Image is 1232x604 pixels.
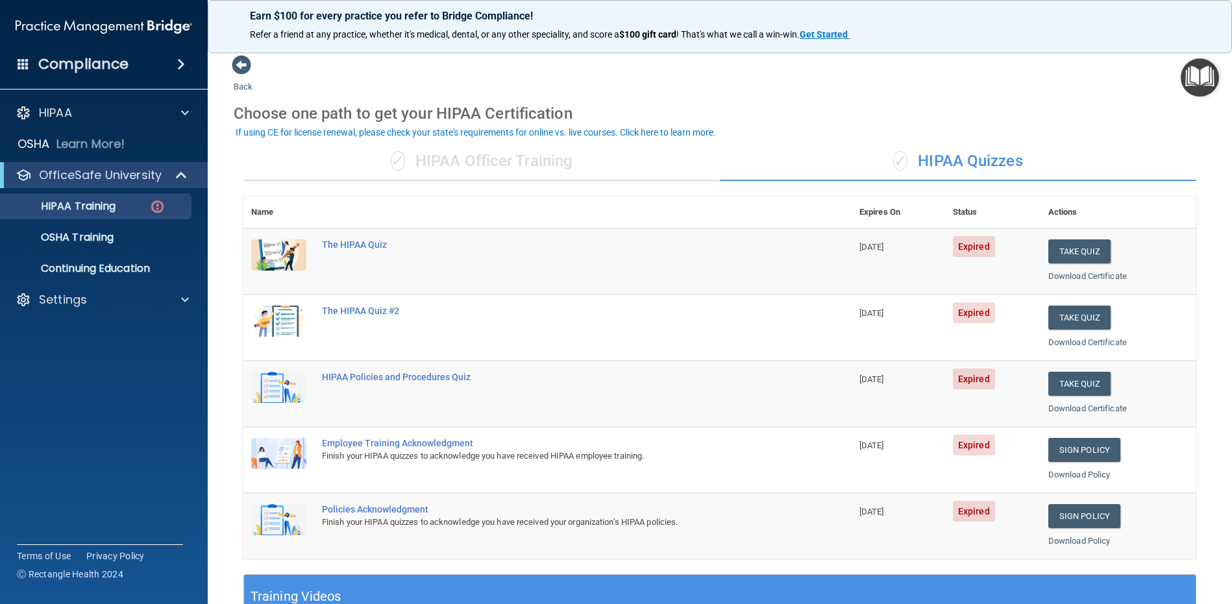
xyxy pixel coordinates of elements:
div: HIPAA Officer Training [243,142,720,181]
span: ✓ [391,151,405,171]
span: Expired [953,501,995,522]
button: Take Quiz [1048,239,1111,263]
a: Privacy Policy [86,550,145,562]
img: PMB logo [16,14,192,40]
h4: Compliance [38,55,129,73]
th: Name [243,197,314,228]
div: The HIPAA Quiz [322,239,787,250]
p: Settings [39,292,87,308]
button: Open Resource Center [1181,58,1219,97]
span: [DATE] [859,308,884,318]
a: Settings [16,292,189,308]
span: [DATE] [859,242,884,252]
div: Finish your HIPAA quizzes to acknowledge you have received HIPAA employee training. [322,448,787,464]
span: Expired [953,368,995,389]
div: The HIPAA Quiz #2 [322,306,787,316]
a: Download Policy [1048,536,1111,546]
img: danger-circle.6113f641.png [149,199,166,215]
div: HIPAA Policies and Procedures Quiz [322,372,787,382]
div: Finish your HIPAA quizzes to acknowledge you have received your organization’s HIPAA policies. [322,514,787,530]
a: Back [234,66,253,91]
button: Take Quiz [1048,372,1111,396]
a: Get Started [800,29,850,40]
span: [DATE] [859,441,884,450]
p: HIPAA [39,105,72,121]
span: Expired [953,435,995,455]
p: OSHA [18,136,50,152]
a: Sign Policy [1048,438,1120,462]
span: ✓ [893,151,907,171]
div: Employee Training Acknowledgment [322,438,787,448]
a: OfficeSafe University [16,167,188,183]
button: Take Quiz [1048,306,1111,330]
span: [DATE] [859,507,884,516]
div: Choose one path to get your HIPAA Certification [234,95,1206,132]
p: HIPAA Training [8,200,116,213]
strong: Get Started [800,29,848,40]
span: Expired [953,302,995,323]
a: HIPAA [16,105,189,121]
div: HIPAA Quizzes [720,142,1196,181]
p: OSHA Training [8,231,114,244]
p: Continuing Education [8,262,186,275]
span: Ⓒ Rectangle Health 2024 [17,568,123,581]
th: Expires On [852,197,945,228]
div: If using CE for license renewal, please check your state's requirements for online vs. live cours... [236,128,716,137]
a: Terms of Use [17,550,71,562]
p: Learn More! [56,136,125,152]
span: Expired [953,236,995,257]
a: Download Policy [1048,470,1111,479]
div: Policies Acknowledgment [322,504,787,514]
strong: $100 gift card [619,29,676,40]
a: Download Certificate [1048,271,1127,281]
button: If using CE for license renewal, please check your state's requirements for online vs. live cours... [234,126,718,139]
a: Sign Policy [1048,504,1120,528]
p: Earn $100 for every practice you refer to Bridge Compliance! [250,10,1190,22]
th: Status [945,197,1041,228]
span: [DATE] [859,374,884,384]
span: ! That's what we call a win-win. [676,29,800,40]
p: OfficeSafe University [39,167,162,183]
a: Download Certificate [1048,404,1127,413]
span: Refer a friend at any practice, whether it's medical, dental, or any other speciality, and score a [250,29,619,40]
a: Download Certificate [1048,337,1127,347]
th: Actions [1041,197,1196,228]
